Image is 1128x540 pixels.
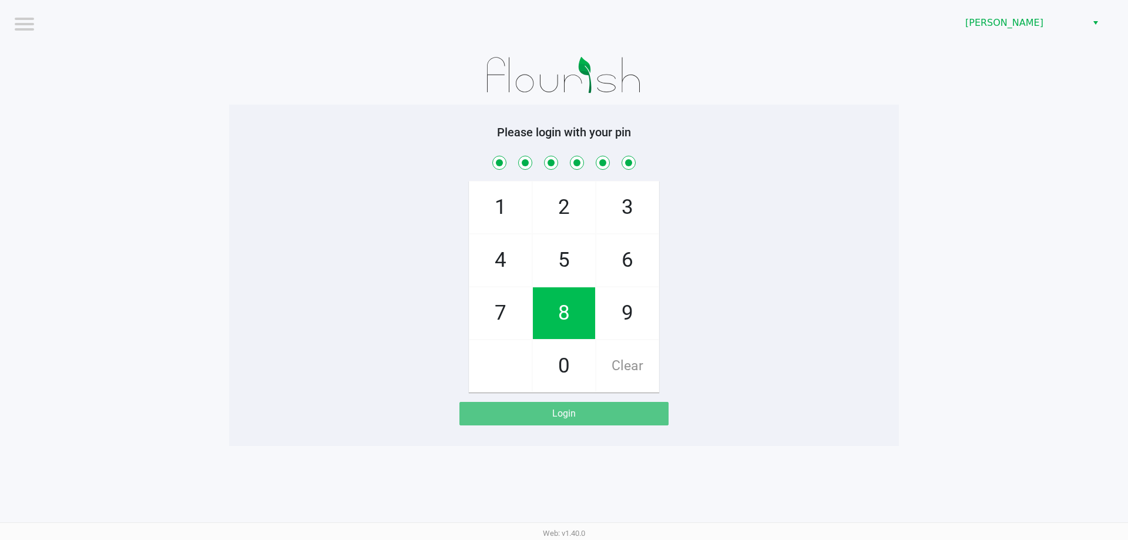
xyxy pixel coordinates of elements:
span: 3 [596,182,659,233]
span: 6 [596,234,659,286]
span: 4 [469,234,532,286]
span: 7 [469,287,532,339]
span: Web: v1.40.0 [543,529,585,538]
span: Clear [596,340,659,392]
span: 8 [533,287,595,339]
h5: Please login with your pin [238,125,890,139]
span: 9 [596,287,659,339]
span: 0 [533,340,595,392]
span: [PERSON_NAME] [965,16,1080,30]
span: 5 [533,234,595,286]
span: 1 [469,182,532,233]
button: Select [1087,12,1104,33]
span: 2 [533,182,595,233]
